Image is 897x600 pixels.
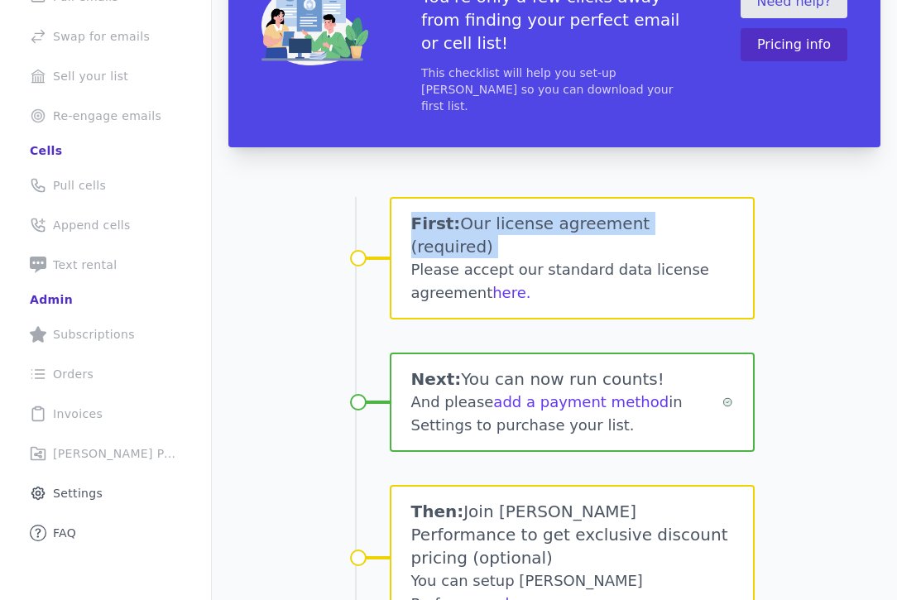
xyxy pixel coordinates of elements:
button: Pricing info [741,28,847,61]
span: First: [411,214,461,233]
button: here. [492,281,530,305]
p: This checklist will help you set-up [PERSON_NAME] so you can download your first list. [421,65,688,114]
div: And please in Settings to purchase your list. [411,391,723,437]
span: FAQ [53,525,76,541]
span: Next: [411,369,462,389]
h1: Join [PERSON_NAME] Performance to get exclusive discount pricing (optional) [411,500,733,569]
span: Then: [411,502,464,521]
div: Admin [30,291,73,308]
h1: You can now run counts! [411,367,723,391]
a: Settings [13,475,198,511]
a: add a payment method [493,393,669,410]
div: Please accept our standard data license agreement [411,258,733,305]
span: Settings [53,485,103,502]
h1: Our license agreement (required) [411,212,733,258]
div: Cells [30,142,62,159]
a: FAQ [13,515,198,551]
